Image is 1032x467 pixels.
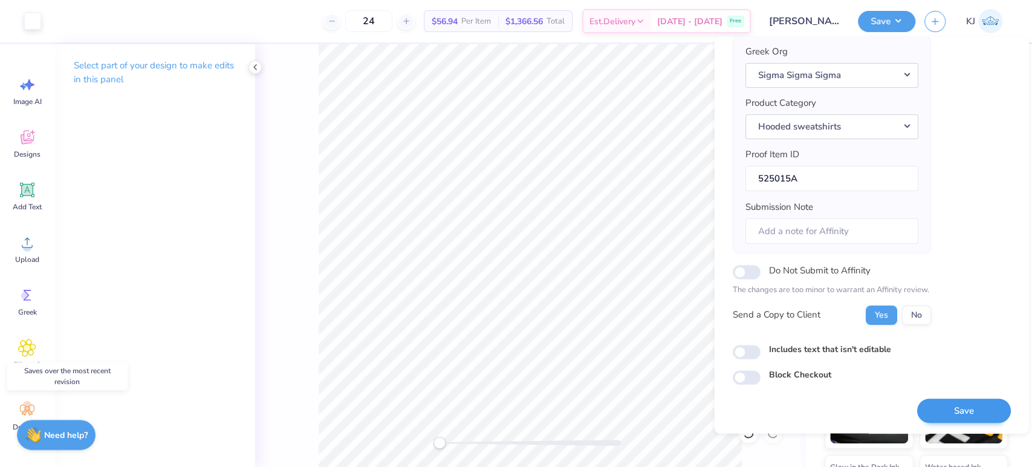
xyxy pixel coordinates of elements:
[732,309,820,322] div: Send a Copy to Client
[547,15,565,28] span: Total
[745,45,787,59] label: Greek Org
[74,59,236,87] p: Select part of your design to make edits in this panel
[15,255,39,264] span: Upload
[745,200,813,214] label: Submission Note
[14,149,41,159] span: Designs
[745,218,918,244] input: Add a note for Affinity
[768,368,831,381] label: Block Checkout
[961,9,1008,33] a: KJ
[768,343,891,356] label: Includes text that isn't editable
[732,284,930,296] p: The changes are too minor to warrant an Affinity review.
[589,15,635,28] span: Est. Delivery
[13,202,42,212] span: Add Text
[7,362,128,390] div: Saves over the most recent revision
[917,399,1010,423] button: Save
[657,15,722,28] span: [DATE] - [DATE]
[865,305,897,325] button: Yes
[760,9,849,33] input: Untitled Design
[858,11,915,32] button: Save
[432,15,458,28] span: $56.94
[745,63,918,88] button: Sigma Sigma Sigma
[345,10,392,32] input: – –
[966,15,975,28] span: KJ
[13,97,42,106] span: Image AI
[461,15,491,28] span: Per Item
[768,263,870,278] label: Do Not Submit to Affinity
[745,114,918,139] button: Hooded sweatshirts
[18,307,37,317] span: Greek
[44,429,88,441] strong: Need help?
[505,15,543,28] span: $1,366.56
[978,9,1002,33] img: Kendra Jingco
[13,422,42,432] span: Decorate
[745,96,816,110] label: Product Category
[901,305,930,325] button: No
[745,148,799,162] label: Proof Item ID
[730,17,741,25] span: Free
[433,437,446,449] div: Accessibility label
